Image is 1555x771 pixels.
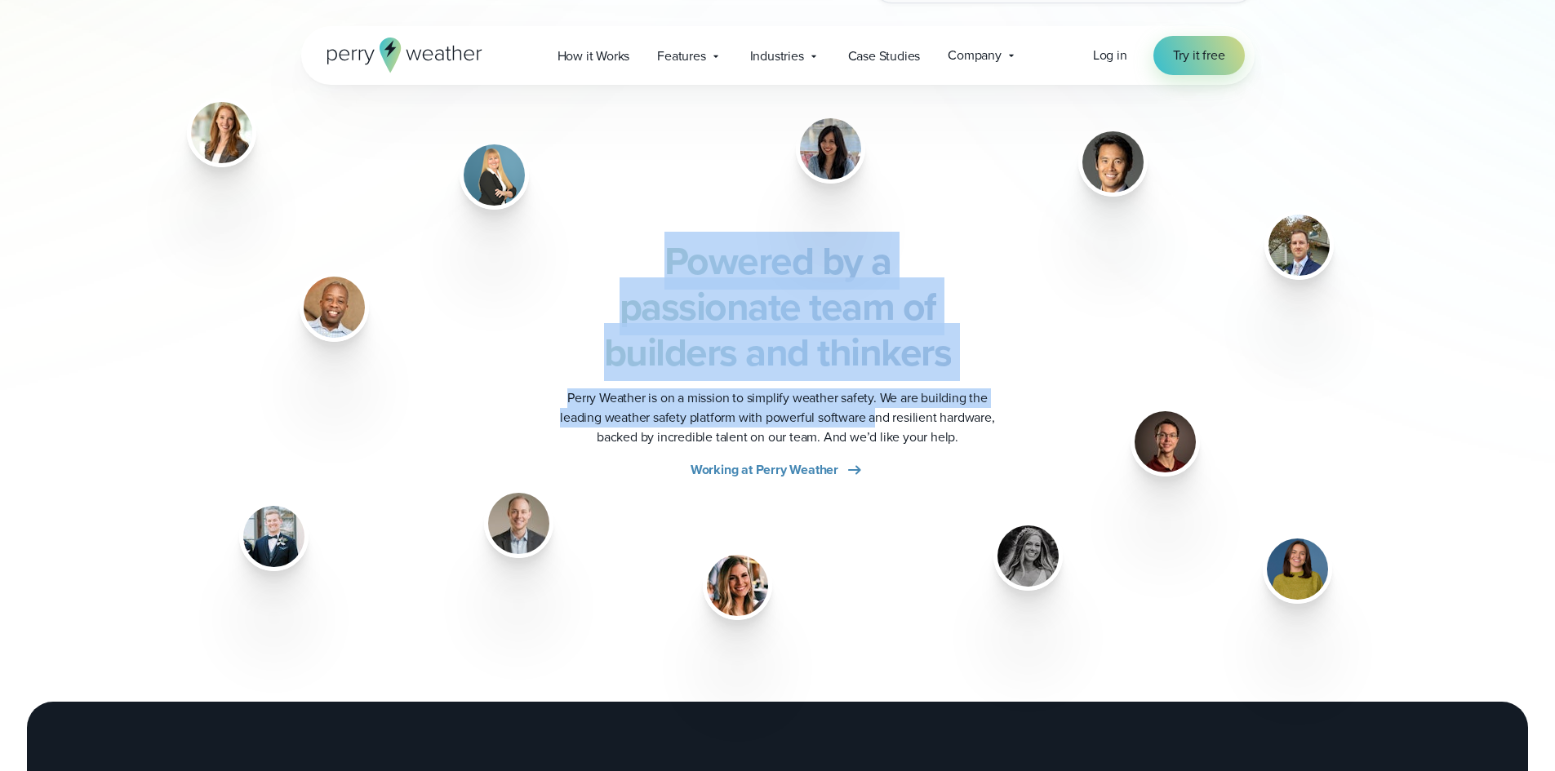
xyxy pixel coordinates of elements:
span: Features [657,47,705,66]
span: Company [948,46,1002,65]
a: Try it free [1153,36,1245,75]
img: Ian Allen Headshot [1268,215,1330,276]
img: Hannah Swaine Headshot [191,102,252,163]
p: Perry Weather is on a mission to simplify weather safety. We are building the leading weather saf... [546,388,1010,447]
span: How it Works [558,47,630,66]
span: Log in [1093,46,1127,64]
img: Meredith Chapman [707,555,768,616]
a: Working at Perry Weather [691,460,864,480]
a: Log in [1093,46,1127,65]
a: Case Studies [834,39,935,73]
span: Industries [750,47,804,66]
img: Saba Arif [800,118,861,179]
a: How it Works [544,39,644,73]
img: Daniel Alvarez [1135,411,1196,472]
span: Try it free [1173,46,1225,65]
span: Working at Perry Weather [691,460,838,480]
img: Bonnie Weber [1267,538,1328,600]
strong: Powered by a passionate team of builders and thinkers [604,232,952,381]
span: Case Studies [848,47,921,66]
img: Dan Mathewson Headshot [243,506,304,567]
img: Lisa Moore [464,144,525,206]
img: Daniel Hodges [304,277,365,338]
